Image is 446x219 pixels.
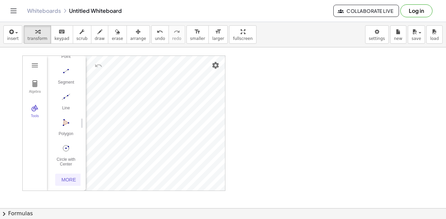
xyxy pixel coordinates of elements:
[3,25,22,44] button: insert
[8,5,19,16] button: Toggle navigation
[172,36,181,41] span: redo
[51,25,73,44] button: keyboardkeypad
[58,177,80,182] div: More
[426,25,443,44] button: load
[186,25,209,44] button: format_sizesmaller
[208,25,228,44] button: format_sizelarger
[52,157,80,167] div: Circle with Center through Point
[233,36,252,41] span: fullscreen
[54,36,69,41] span: keypad
[127,25,150,44] button: arrange
[339,8,393,14] span: Collaborate Live
[22,56,225,191] div: Geometry
[155,36,165,41] span: undo
[24,114,46,124] div: Tools
[86,56,225,191] canvas: Graphics View 1
[411,36,421,41] span: save
[52,117,80,141] button: Polygon. Select all vertices, then first vertex again
[95,36,105,41] span: draw
[52,143,80,167] button: Circle with Center through Point. Select center point, then point on circle
[400,4,432,17] button: Log in
[31,61,39,69] img: Main Menu
[108,25,127,44] button: erase
[369,36,385,41] span: settings
[92,60,105,72] button: Undo
[130,36,146,41] span: arrange
[229,25,256,44] button: fullscreen
[52,65,80,90] button: Segment. Select two points or positions
[52,54,80,64] div: Point
[215,28,221,36] i: format_size
[394,36,402,41] span: new
[209,59,222,71] button: Settings
[194,28,201,36] i: format_size
[52,131,80,141] div: Polygon
[73,25,91,44] button: scrub
[52,91,80,115] button: Line. Select two points or positions
[59,28,65,36] i: keyboard
[151,25,169,44] button: undoundo
[24,25,51,44] button: transform
[52,106,80,115] div: Line
[27,36,47,41] span: transform
[112,36,123,41] span: erase
[390,25,406,44] button: new
[7,36,19,41] span: insert
[174,28,180,36] i: redo
[365,25,389,44] button: settings
[190,36,205,41] span: smaller
[76,36,88,41] span: scrub
[27,7,61,14] a: Whiteboards
[333,5,399,17] button: Collaborate Live
[408,25,425,44] button: save
[52,80,80,89] div: Segment
[169,25,185,44] button: redoredo
[91,25,109,44] button: draw
[157,28,163,36] i: undo
[24,90,46,99] div: Algebra
[212,36,224,41] span: larger
[430,36,439,41] span: load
